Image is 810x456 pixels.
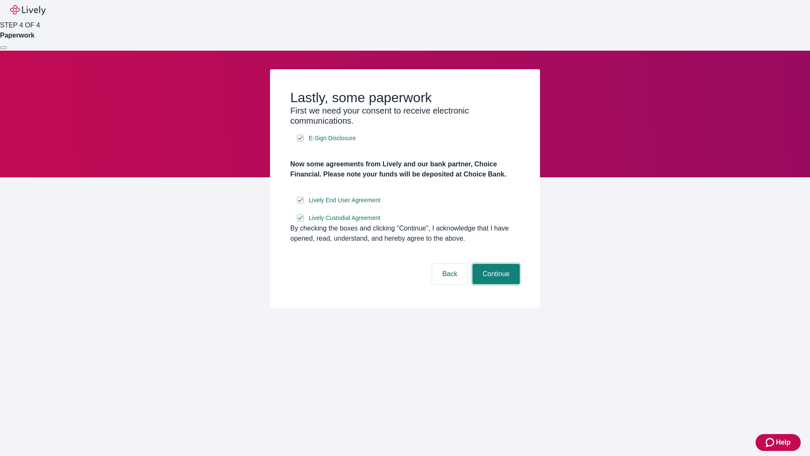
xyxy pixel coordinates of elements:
button: Back [432,264,467,284]
button: Zendesk support iconHelp [756,434,801,451]
button: Continue [472,264,520,284]
a: e-sign disclosure document [307,133,357,144]
span: Lively Custodial Agreement [309,214,381,223]
img: Lively [10,5,46,15]
h2: Lastly, some paperwork [290,90,520,106]
span: Help [776,437,791,448]
div: By checking the boxes and clicking “Continue", I acknowledge that I have opened, read, understand... [290,223,520,244]
a: e-sign disclosure document [307,195,382,206]
h3: First we need your consent to receive electronic communications. [290,106,520,126]
span: Lively End User Agreement [309,196,381,205]
a: e-sign disclosure document [307,213,382,223]
svg: Zendesk support icon [766,437,776,448]
span: E-Sign Disclosure [309,134,356,143]
h4: Now some agreements from Lively and our bank partner, Choice Financial. Please note your funds wi... [290,159,520,179]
